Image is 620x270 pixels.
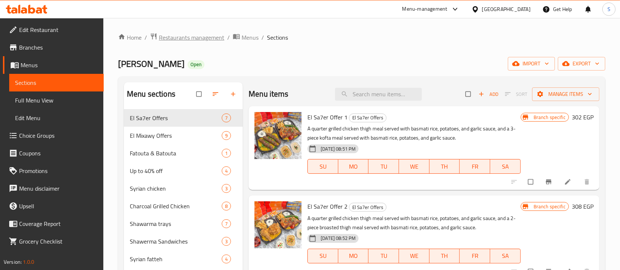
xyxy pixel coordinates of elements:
span: SA [493,161,518,172]
div: Open [188,60,204,69]
span: SU [311,161,335,172]
div: Shawarma trays7 [124,215,243,233]
span: TU [371,161,396,172]
div: items [222,131,231,140]
span: Sections [267,33,288,42]
span: El Sa7er Offers [349,114,386,122]
span: 9 [222,132,231,139]
span: El Sa7er Offers [130,114,222,122]
span: Add [478,90,498,98]
span: 4 [222,168,231,174]
button: export [558,57,605,71]
span: Add item [477,89,500,100]
span: Select section [461,87,477,101]
div: Shawerma Sandwiches [130,237,222,246]
span: Menus [242,33,259,42]
div: Charcoal Grilled Chicken8 [124,197,243,215]
div: Syrian fatteh4 [124,250,243,268]
h2: Menu items [249,89,289,100]
a: Promotions [3,162,104,180]
li: / [261,33,264,42]
div: items [222,149,231,158]
span: Select all sections [192,87,207,101]
span: [DATE] 08:52 PM [318,235,359,242]
div: Up to 40% off4 [124,162,243,180]
span: El Mixawy Offers [130,131,222,140]
div: items [222,202,231,210]
div: Menu-management [402,5,448,14]
a: Sections [9,74,104,91]
span: El Sa7er Offers [349,203,386,212]
span: Branch specific [531,203,569,210]
button: MO [338,249,369,263]
span: Syrian fatteh [130,255,222,263]
button: WE [399,159,430,174]
span: 7 [222,115,231,122]
button: Add [477,89,500,100]
span: S [607,5,610,13]
button: SU [307,159,338,174]
span: TH [432,161,457,172]
span: Promotions [19,166,98,175]
a: Coverage Report [3,215,104,233]
a: Coupons [3,144,104,162]
a: Branches [3,39,104,56]
button: Add section [225,86,243,102]
span: 1 [222,150,231,157]
a: Menu disclaimer [3,180,104,197]
input: search [335,88,422,101]
button: delete [579,174,596,190]
span: [PERSON_NAME] [118,55,185,72]
span: Branch specific [531,114,569,121]
span: TU [371,251,396,261]
div: Fatouta & Batouta1 [124,144,243,162]
span: Shawarma trays [130,219,222,228]
span: Edit Menu [15,114,98,122]
span: Fatouta & Batouta [130,149,222,158]
span: 8 [222,203,231,210]
span: Restaurants management [159,33,224,42]
span: Menus [21,61,98,69]
button: SA [490,249,521,263]
div: El Sa7er Offers7 [124,109,243,127]
div: items [222,255,231,263]
span: Select section first [500,89,532,100]
span: Coverage Report [19,219,98,228]
span: Manage items [538,90,594,99]
span: SA [493,251,518,261]
a: Home [118,33,142,42]
span: El Sa7er Offer 1 [307,112,348,123]
span: Sections [15,78,98,87]
div: Syrian chicken3 [124,180,243,197]
button: MO [338,159,369,174]
img: El Sa7er Offer 2 [254,201,302,248]
span: MO [341,251,366,261]
span: 3 [222,185,231,192]
button: SA [490,159,521,174]
span: El Sa7er Offer 2 [307,201,348,212]
span: Select to update [524,175,539,189]
span: SU [311,251,335,261]
button: TU [368,249,399,263]
p: A quarter grilled chicken thigh meal served with basmati rice, potatoes, and garlic sauce, and a ... [307,214,520,232]
button: Branch-specific-item [541,174,558,190]
span: Sort sections [207,86,225,102]
span: Coupons [19,149,98,158]
button: TH [430,159,460,174]
h6: 308 EGP [572,201,594,212]
a: Grocery Checklist [3,233,104,250]
button: SU [307,249,338,263]
a: Edit Menu [9,109,104,127]
div: items [222,114,231,122]
span: 7 [222,220,231,227]
span: MO [341,161,366,172]
span: Version: [4,257,22,267]
li: / [145,33,147,42]
div: El Mixawy Offers9 [124,127,243,144]
button: WE [399,249,430,263]
a: Menus [3,56,104,74]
